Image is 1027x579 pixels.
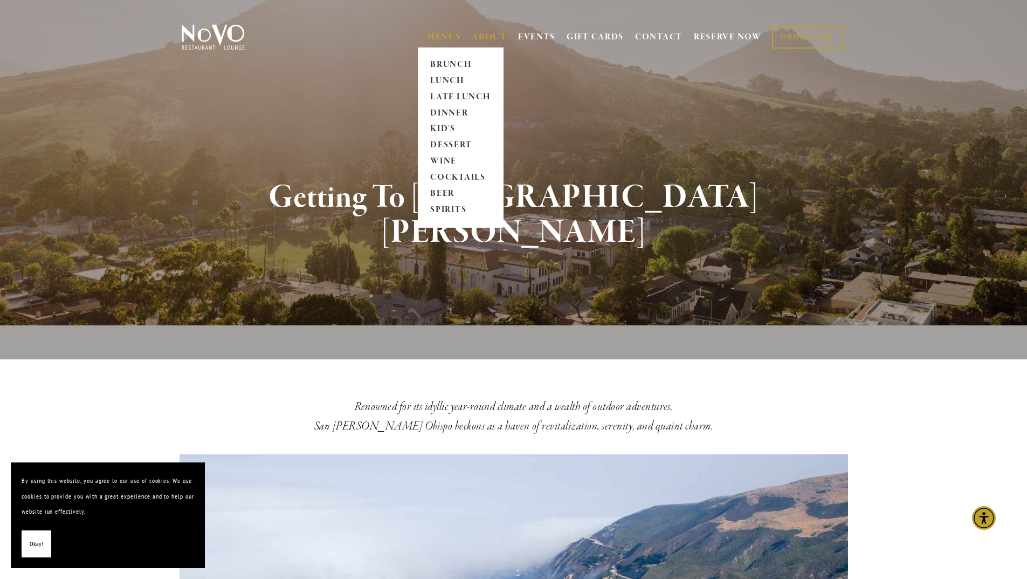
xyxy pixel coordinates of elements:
a: DINNER [427,105,494,121]
a: BRUNCH [427,57,494,73]
a: EVENTS [518,32,555,43]
em: Renowned for its idyllic year-round climate and a wealth of outdoor adventures, San [PERSON_NAME]... [314,399,713,434]
a: RESERVE NOW [694,27,762,47]
a: BEER [427,186,494,202]
a: MENUS [427,32,461,43]
h1: Getting To [GEOGRAPHIC_DATA][PERSON_NAME] [199,180,828,250]
a: WINE [427,154,494,170]
a: SPIRITS [427,202,494,219]
a: ORDER NOW [772,26,843,49]
a: GIFT CARDS [567,27,624,47]
a: ABOUT [472,32,507,43]
a: LATE LUNCH [427,89,494,105]
img: Novo Restaurant &amp; Lounge [180,24,247,51]
span: Okay! [30,536,43,552]
a: LUNCH [427,73,494,89]
button: Okay! [22,530,51,558]
a: CONTACT [635,27,683,47]
a: COCKTAILS [427,170,494,186]
a: DESSERT [427,138,494,154]
p: By using this website, you agree to our use of cookies. We use cookies to provide you with a grea... [22,473,194,520]
a: KID'S [427,121,494,138]
section: Cookie banner [11,462,205,568]
div: Accessibility Menu [972,506,996,530]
